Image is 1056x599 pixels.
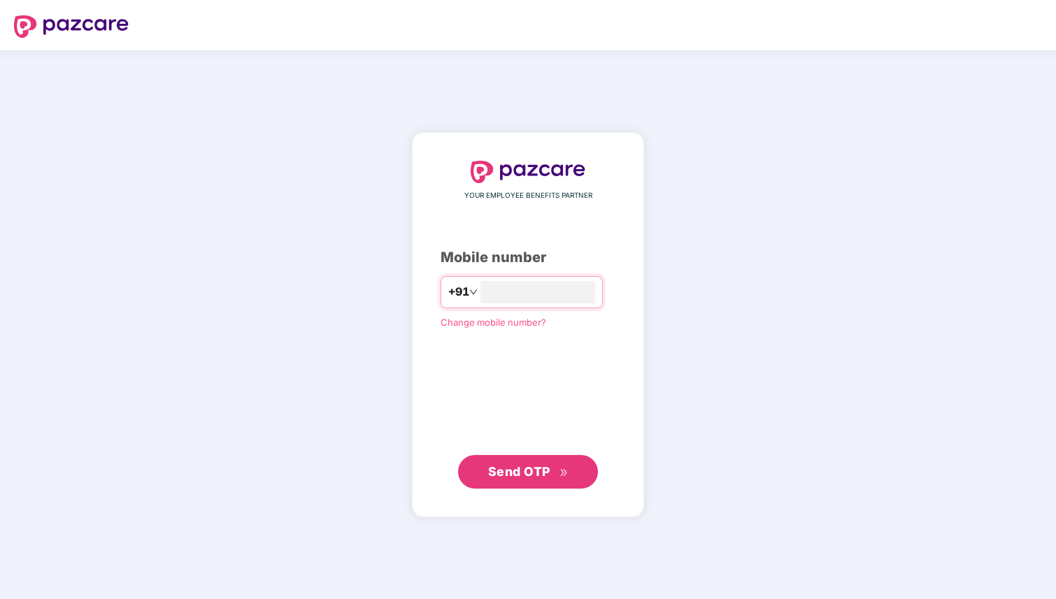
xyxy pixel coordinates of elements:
[448,283,469,301] span: +91
[471,161,585,183] img: logo
[464,190,592,201] span: YOUR EMPLOYEE BENEFITS PARTNER
[14,15,129,38] img: logo
[458,455,598,489] button: Send OTPdouble-right
[441,317,546,328] a: Change mobile number?
[469,288,478,296] span: down
[441,247,615,268] div: Mobile number
[488,464,550,479] span: Send OTP
[559,468,569,477] span: double-right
